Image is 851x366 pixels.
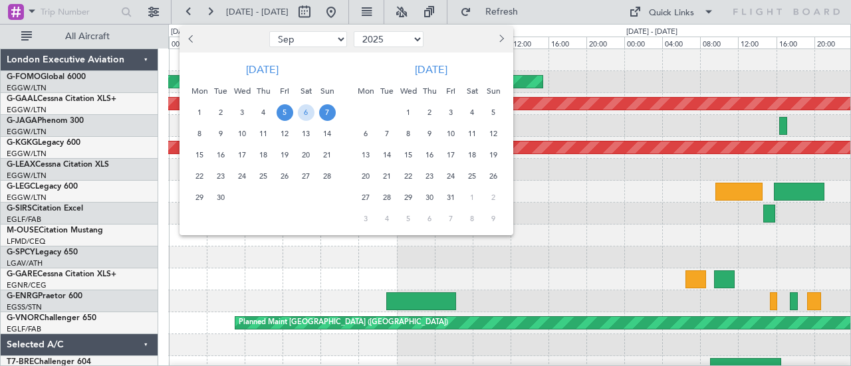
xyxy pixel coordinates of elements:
[376,144,398,165] div: 14-10-2025
[277,168,293,185] span: 26
[355,80,376,102] div: Mon
[191,168,208,185] span: 22
[234,147,251,163] span: 17
[376,187,398,208] div: 28-10-2025
[376,123,398,144] div: 7-10-2025
[400,168,417,185] span: 22
[376,80,398,102] div: Tue
[255,126,272,142] span: 11
[295,123,316,144] div: 13-9-2025
[316,102,338,123] div: 7-9-2025
[316,144,338,165] div: 21-9-2025
[483,80,504,102] div: Sun
[234,168,251,185] span: 24
[191,189,208,206] span: 29
[255,104,272,121] span: 4
[483,123,504,144] div: 12-10-2025
[422,168,438,185] span: 23
[253,80,274,102] div: Thu
[379,147,396,163] span: 14
[440,102,461,123] div: 3-10-2025
[443,147,459,163] span: 17
[355,144,376,165] div: 13-10-2025
[189,165,210,187] div: 22-9-2025
[210,165,231,187] div: 23-9-2025
[298,147,314,163] span: 20
[231,144,253,165] div: 17-9-2025
[274,144,295,165] div: 19-9-2025
[255,168,272,185] span: 25
[485,211,502,227] span: 9
[274,80,295,102] div: Fri
[234,126,251,142] span: 10
[213,168,229,185] span: 23
[213,189,229,206] span: 30
[213,104,229,121] span: 2
[464,147,481,163] span: 18
[440,123,461,144] div: 10-10-2025
[485,104,502,121] span: 5
[400,211,417,227] span: 5
[319,168,336,185] span: 28
[213,126,229,142] span: 9
[253,144,274,165] div: 18-9-2025
[443,126,459,142] span: 10
[483,165,504,187] div: 26-10-2025
[213,147,229,163] span: 16
[464,211,481,227] span: 8
[398,123,419,144] div: 8-10-2025
[298,104,314,121] span: 6
[231,165,253,187] div: 24-9-2025
[295,165,316,187] div: 27-9-2025
[398,102,419,123] div: 1-10-2025
[400,147,417,163] span: 15
[355,165,376,187] div: 20-10-2025
[400,189,417,206] span: 29
[191,147,208,163] span: 15
[295,80,316,102] div: Sat
[461,165,483,187] div: 25-10-2025
[398,165,419,187] div: 22-10-2025
[461,102,483,123] div: 4-10-2025
[231,80,253,102] div: Wed
[231,102,253,123] div: 3-9-2025
[400,126,417,142] span: 8
[255,147,272,163] span: 18
[316,165,338,187] div: 28-9-2025
[398,187,419,208] div: 29-10-2025
[483,144,504,165] div: 19-10-2025
[319,147,336,163] span: 21
[419,165,440,187] div: 23-10-2025
[440,187,461,208] div: 31-10-2025
[440,165,461,187] div: 24-10-2025
[210,144,231,165] div: 16-9-2025
[483,102,504,123] div: 5-10-2025
[419,208,440,229] div: 6-11-2025
[379,126,396,142] span: 7
[277,104,293,121] span: 5
[319,104,336,121] span: 7
[210,187,231,208] div: 30-9-2025
[189,80,210,102] div: Mon
[485,126,502,142] span: 12
[354,31,424,47] select: Select year
[269,31,347,47] select: Select month
[316,80,338,102] div: Sun
[358,211,374,227] span: 3
[379,189,396,206] span: 28
[485,147,502,163] span: 19
[298,126,314,142] span: 13
[400,104,417,121] span: 1
[319,126,336,142] span: 14
[358,126,374,142] span: 6
[210,80,231,102] div: Tue
[483,208,504,229] div: 9-11-2025
[274,165,295,187] div: 26-9-2025
[461,187,483,208] div: 1-11-2025
[461,208,483,229] div: 8-11-2025
[493,29,508,50] button: Next month
[419,102,440,123] div: 2-10-2025
[189,144,210,165] div: 15-9-2025
[277,147,293,163] span: 19
[443,189,459,206] span: 31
